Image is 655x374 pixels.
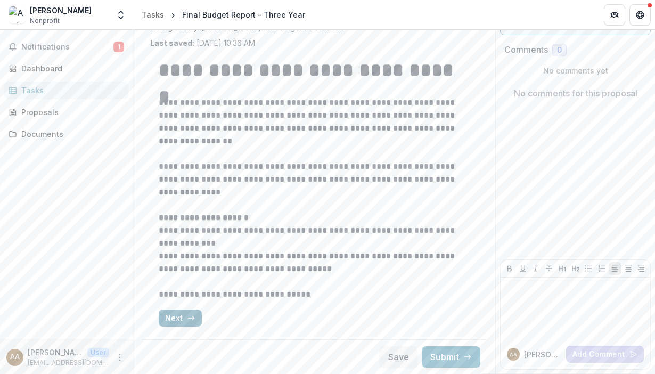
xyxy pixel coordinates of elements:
button: Align Center [622,262,635,275]
p: [EMAIL_ADDRESS][DOMAIN_NAME] [28,358,109,368]
p: [DATE] 10:36 AM [150,37,255,48]
div: Final Budget Report - Three Year [182,9,305,20]
span: Nonprofit [30,16,60,26]
button: Bullet List [582,262,595,275]
p: User [87,348,109,357]
a: Tasks [4,82,128,99]
div: Tasks [21,85,120,96]
button: Submit [422,346,480,368]
div: Proposals [21,107,120,118]
p: No comments for this proposal [514,87,637,100]
div: [PERSON_NAME] [30,5,92,16]
button: Notifications1 [4,38,128,55]
p: [PERSON_NAME] [28,347,83,358]
p: No comments yet [504,65,646,76]
h2: Comments [504,45,548,55]
div: Dashboard [21,63,120,74]
a: Tasks [137,7,168,22]
button: Italicize [529,262,542,275]
button: Strike [543,262,555,275]
a: Dashboard [4,60,128,77]
div: Tasks [142,9,164,20]
button: Align Left [609,262,621,275]
button: Ordered List [595,262,608,275]
button: Next [159,310,202,327]
span: Notifications [21,43,113,52]
p: [PERSON_NAME] [524,349,562,360]
a: Proposals [4,103,128,121]
img: Andrea Andersson [9,6,26,23]
nav: breadcrumb [137,7,309,22]
span: 1 [113,42,124,52]
button: More [113,351,126,364]
span: 0 [557,46,562,55]
button: Add Comment [566,346,644,363]
button: Underline [517,262,529,275]
strong: Last saved: [150,38,194,47]
div: Andrea Andersson [510,352,517,357]
div: Documents [21,128,120,140]
button: Bold [503,262,516,275]
button: Align Right [635,262,648,275]
div: Andrea Andersson [10,354,20,361]
button: Save [380,346,417,368]
a: Documents [4,125,128,143]
button: Partners [604,4,625,26]
button: Heading 2 [569,262,582,275]
button: Open entity switcher [113,4,128,26]
button: Get Help [629,4,651,26]
button: Heading 1 [556,262,569,275]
